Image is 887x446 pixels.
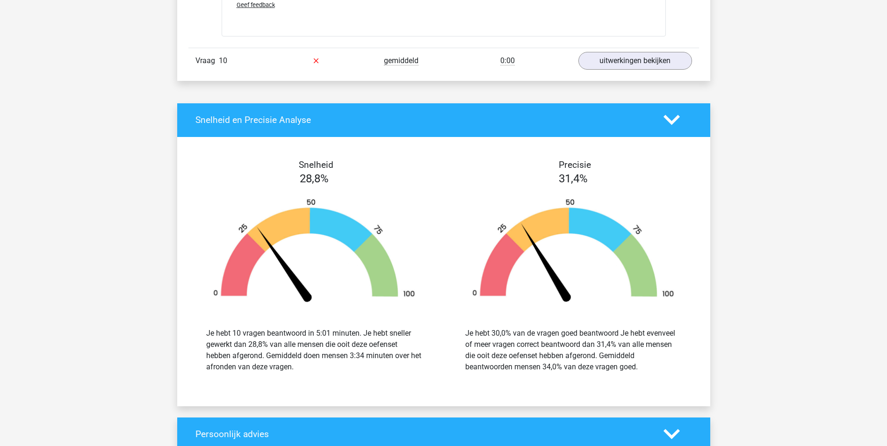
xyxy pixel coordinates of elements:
[384,56,418,65] span: gemiddeld
[578,52,692,70] a: uitwerkingen bekijken
[195,159,437,170] h4: Snelheid
[559,172,588,185] span: 31,4%
[219,56,227,65] span: 10
[195,429,649,439] h4: Persoonlijk advies
[206,328,422,373] div: Je hebt 10 vragen beantwoord in 5:01 minuten. Je hebt sneller gewerkt dan 28,8% van alle mensen d...
[465,328,681,373] div: Je hebt 30,0% van de vragen goed beantwoord Je hebt evenveel of meer vragen correct beantwoord da...
[195,55,219,66] span: Vraag
[458,198,689,305] img: 31.40eae64ddb2a.png
[500,56,515,65] span: 0:00
[300,172,329,185] span: 28,8%
[199,198,430,305] img: 29.89b143cac55f.png
[454,159,696,170] h4: Precisie
[195,115,649,125] h4: Snelheid en Precisie Analyse
[237,1,275,8] span: Geef feedback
